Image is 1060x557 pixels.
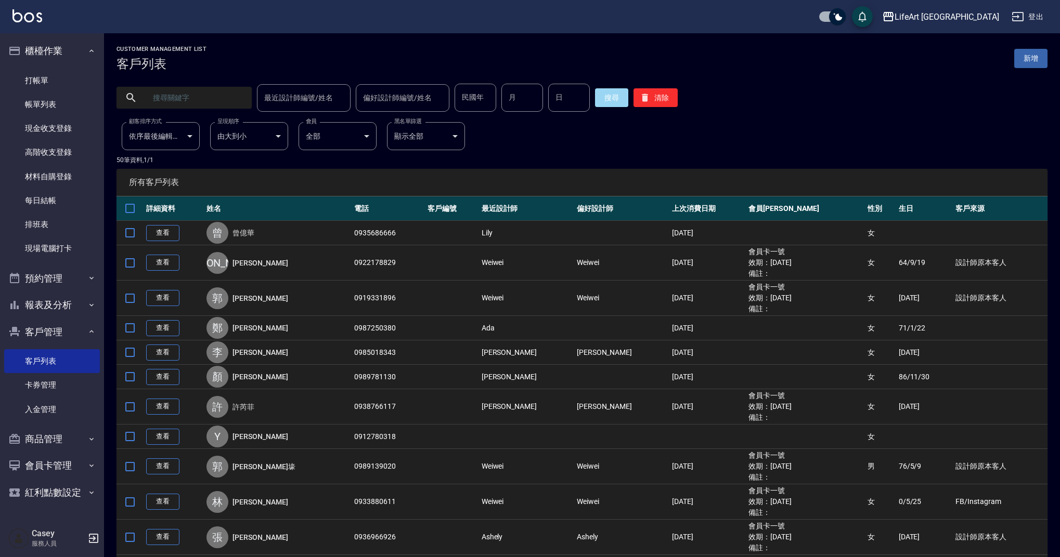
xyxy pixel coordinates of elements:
[865,245,896,281] td: 女
[352,449,425,484] td: 0989139020
[146,429,179,445] a: 查看
[953,484,1048,520] td: FB/Instagram
[748,268,862,279] ul: 備註：
[865,340,896,365] td: 女
[669,281,746,316] td: [DATE]
[479,281,574,316] td: Weiwei
[352,221,425,245] td: 0935686666
[4,265,100,292] button: 預約管理
[232,323,288,333] a: [PERSON_NAME]
[1014,49,1048,68] a: 新增
[479,316,574,340] td: Ada
[146,225,179,241] a: 查看
[352,520,425,555] td: 0936966926
[232,293,288,303] a: [PERSON_NAME]
[748,507,862,518] ul: 備註：
[865,316,896,340] td: 女
[865,520,896,555] td: 女
[748,257,862,268] ul: 效期： [DATE]
[4,479,100,506] button: 紅利點數設定
[4,236,100,260] a: 現場電腦打卡
[122,122,200,150] div: 依序最後編輯時間
[748,450,862,461] ul: 會員卡一號
[144,196,204,221] th: 詳細資料
[12,9,42,22] img: Logo
[896,245,953,281] td: 64/9/19
[953,281,1048,316] td: 設計師原本客人
[206,396,228,418] div: 許
[146,494,179,510] a: 查看
[669,449,746,484] td: [DATE]
[146,344,179,361] a: 查看
[865,196,896,221] th: 性別
[865,365,896,389] td: 女
[896,340,953,365] td: [DATE]
[4,213,100,236] a: 排班表
[217,117,239,125] label: 呈現順序
[352,340,425,365] td: 0985018343
[669,365,746,389] td: [DATE]
[479,484,574,520] td: Weiwei
[1007,7,1048,26] button: 登出
[206,491,228,513] div: 林
[748,521,862,532] ul: 會員卡一號
[479,365,574,389] td: [PERSON_NAME]
[669,221,746,245] td: [DATE]
[4,319,100,346] button: 客戶管理
[865,389,896,425] td: 女
[574,449,669,484] td: Weiwei
[232,228,254,238] a: 曾億華
[117,46,206,52] h2: Customer Management List
[479,520,574,555] td: Ashely
[32,528,85,539] h5: Casey
[352,316,425,340] td: 0987250380
[896,281,953,316] td: [DATE]
[865,449,896,484] td: 男
[896,484,953,520] td: 0/5/25
[206,341,228,363] div: 李
[746,196,865,221] th: 會員[PERSON_NAME]
[748,293,862,303] ul: 效期： [DATE]
[129,177,1035,188] span: 所有客戶列表
[896,389,953,425] td: [DATE]
[4,140,100,164] a: 高階收支登錄
[117,155,1048,165] p: 50 筆資料, 1 / 1
[748,472,862,483] ul: 備註：
[953,196,1048,221] th: 客戶來源
[634,88,678,107] button: 清除
[574,281,669,316] td: Weiwei
[4,349,100,373] a: 客戶列表
[865,425,896,449] td: 女
[953,520,1048,555] td: 設計師原本客人
[479,340,574,365] td: [PERSON_NAME]
[865,221,896,245] td: 女
[748,542,862,553] ul: 備註：
[394,117,421,125] label: 黑名單篩選
[865,281,896,316] td: 女
[232,372,288,382] a: [PERSON_NAME]
[32,539,85,548] p: 服務人員
[865,484,896,520] td: 女
[4,165,100,189] a: 材料自購登錄
[896,196,953,221] th: 生日
[352,365,425,389] td: 0989781130
[206,526,228,548] div: 張
[574,245,669,281] td: Weiwei
[4,189,100,213] a: 每日結帳
[574,389,669,425] td: [PERSON_NAME]
[479,221,574,245] td: Lily
[4,426,100,453] button: 商品管理
[146,320,179,336] a: 查看
[669,340,746,365] td: [DATE]
[232,258,288,268] a: [PERSON_NAME]
[352,196,425,221] th: 電話
[896,449,953,484] td: 76/5/9
[206,252,228,274] div: [PERSON_NAME]
[748,390,862,401] ul: 會員卡一號
[479,196,574,221] th: 最近設計師
[206,426,228,447] div: Y
[479,245,574,281] td: Weiwei
[232,347,288,357] a: [PERSON_NAME]
[896,365,953,389] td: 86/11/30
[232,402,254,412] a: 許芮菲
